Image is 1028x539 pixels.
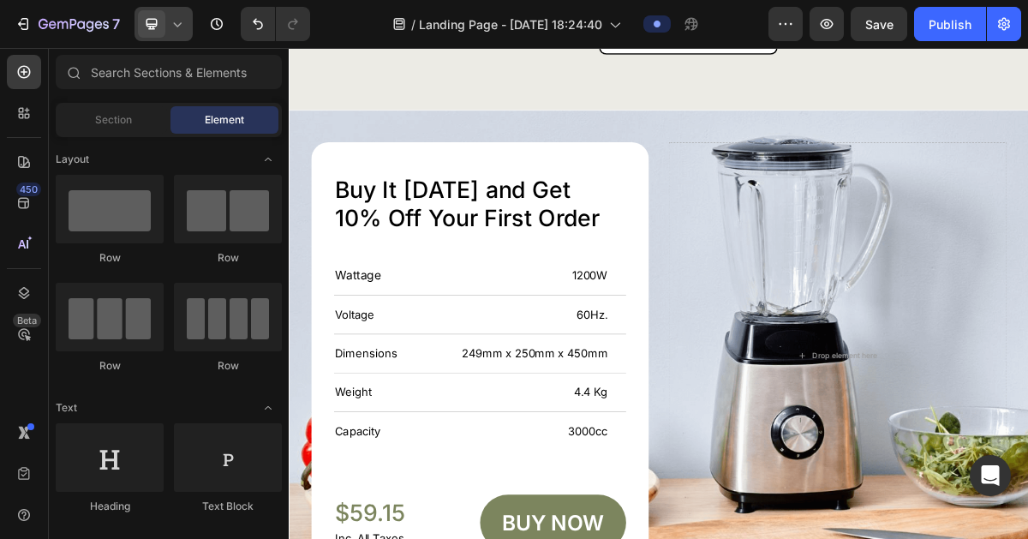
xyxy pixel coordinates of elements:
[241,7,310,41] div: Undo/Redo
[56,55,282,89] input: Search Sections & Elements
[174,358,282,374] div: Row
[727,422,818,435] div: Drop element here
[929,15,971,33] div: Publish
[254,146,282,173] span: Toggle open
[411,15,415,33] span: /
[112,14,120,34] p: 7
[16,183,41,196] div: 450
[95,112,132,128] span: Section
[56,250,164,266] div: Row
[970,455,1011,496] div: Open Intercom Messenger
[56,152,89,167] span: Layout
[205,112,244,128] span: Element
[865,17,894,32] span: Save
[13,314,41,327] div: Beta
[419,15,602,33] span: Landing Page - [DATE] 18:24:40
[56,499,164,514] div: Heading
[851,7,907,41] button: Save
[914,7,986,41] button: Publish
[254,394,282,422] span: Toggle open
[56,400,77,416] span: Text
[174,250,282,266] div: Row
[174,499,282,514] div: Text Block
[7,7,128,41] button: 7
[56,358,164,374] div: Row
[64,454,264,504] p: Weight
[267,454,443,504] p: 4.4 Kg
[289,48,1028,539] iframe: Design area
